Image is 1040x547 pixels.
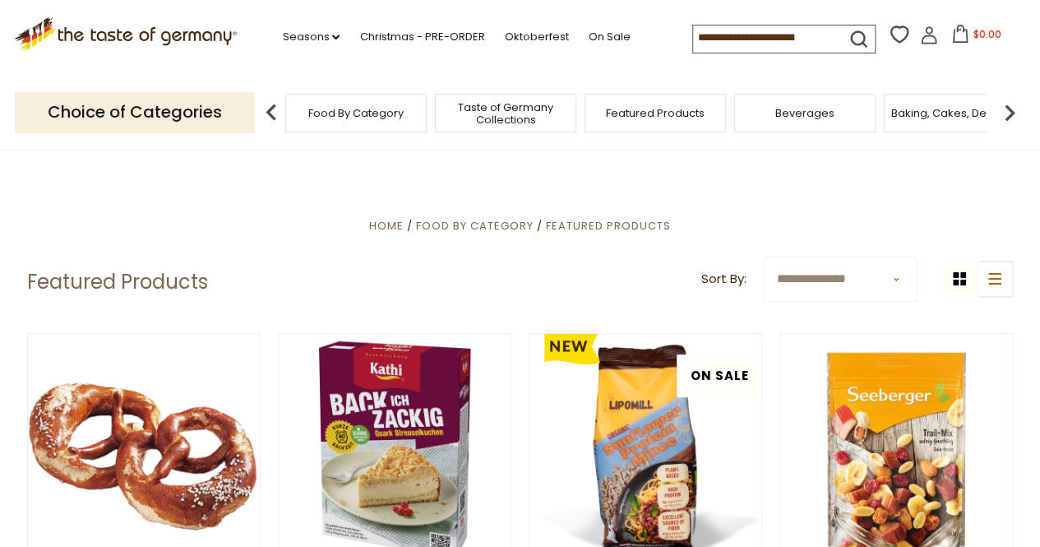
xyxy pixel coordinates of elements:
[546,218,671,234] a: Featured Products
[993,96,1026,129] img: next arrow
[606,107,705,119] a: Featured Products
[416,218,534,234] a: Food By Category
[15,92,255,132] p: Choice of Categories
[941,25,1011,49] button: $0.00
[891,107,1019,119] a: Baking, Cakes, Desserts
[255,96,288,129] img: previous arrow
[588,28,630,46] a: On Sale
[701,269,746,290] label: Sort By:
[775,107,834,119] a: Beverages
[27,270,208,294] h1: Featured Products
[440,101,571,126] a: Taste of Germany Collections
[973,27,1001,41] span: $0.00
[308,107,404,119] a: Food By Category
[359,28,484,46] a: Christmas - PRE-ORDER
[504,28,568,46] a: Oktoberfest
[282,28,340,46] a: Seasons
[369,218,404,234] a: Home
